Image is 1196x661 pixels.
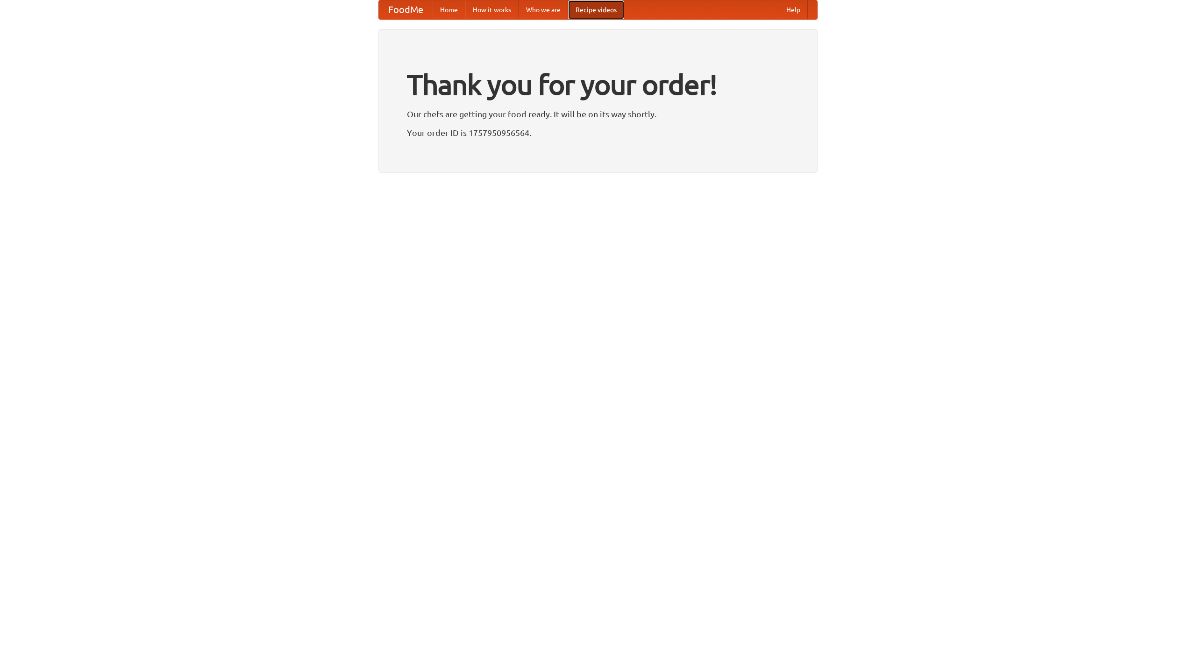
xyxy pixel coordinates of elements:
p: Our chefs are getting your food ready. It will be on its way shortly. [407,107,789,121]
a: Recipe videos [568,0,624,19]
a: Home [433,0,465,19]
a: How it works [465,0,519,19]
a: Help [779,0,808,19]
p: Your order ID is 1757950956564. [407,126,789,140]
a: FoodMe [379,0,433,19]
h1: Thank you for your order! [407,62,789,107]
a: Who we are [519,0,568,19]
